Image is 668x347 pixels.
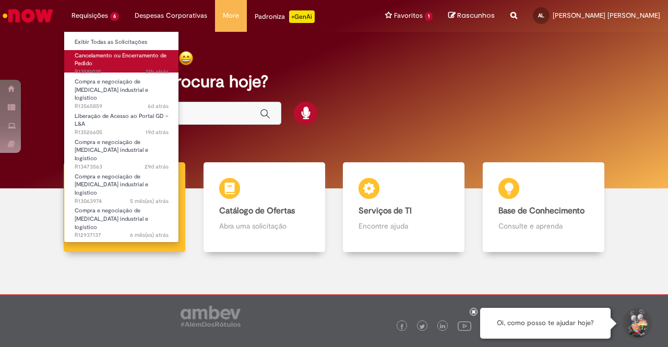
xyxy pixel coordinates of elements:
[64,171,179,194] a: Aberto R13063974 : Compra e negociação de Capex industrial e logístico
[359,221,449,231] p: Encontre ajuda
[75,102,169,111] span: R13565859
[135,10,207,21] span: Despesas Corporativas
[219,206,295,216] b: Catálogo de Ofertas
[425,12,433,21] span: 1
[75,52,166,68] span: Cancelamento ou Encerramento de Pedido
[64,37,179,48] a: Exibir Todas as Solicitações
[75,231,169,240] span: R12937137
[64,50,179,73] a: Aberto R13581035 : Cancelamento ou Encerramento de Pedido
[130,197,169,205] span: 5 mês(es) atrás
[440,324,445,330] img: logo_footer_linkedin.png
[110,12,119,21] span: 6
[64,111,179,133] a: Aberto R13526605 : Liberação de Acesso ao Portal GD – L&A
[538,12,544,19] span: AL
[75,173,148,197] span: Compra e negociação de [MEDICAL_DATA] industrial e logístico
[64,76,179,99] a: Aberto R13565859 : Compra e negociação de Capex industrial e logístico
[146,128,169,136] time: 12/09/2025 09:36:31
[334,162,474,253] a: Serviços de TI Encontre ajuda
[448,11,495,21] a: Rascunhos
[399,324,404,329] img: logo_footer_facebook.png
[223,10,239,21] span: More
[359,206,412,216] b: Serviços de TI
[621,308,652,339] button: Iniciar Conversa de Suporte
[420,324,425,329] img: logo_footer_twitter.png
[64,31,179,243] ul: Requisições
[130,197,169,205] time: 15/05/2025 16:14:49
[458,319,471,332] img: logo_footer_youtube.png
[148,102,169,110] span: 6d atrás
[75,128,169,137] span: R13526605
[178,51,194,66] img: happy-face.png
[146,68,169,76] time: 30/09/2025 11:47:48
[75,138,148,162] span: Compra e negociação de [MEDICAL_DATA] industrial e logístico
[498,221,589,231] p: Consulte e aprenda
[75,68,169,76] span: R13581035
[498,206,584,216] b: Base de Conhecimento
[457,10,495,20] span: Rascunhos
[71,10,108,21] span: Requisições
[75,207,148,231] span: Compra e negociação de [MEDICAL_DATA] industrial e logístico
[55,162,195,253] a: Tirar dúvidas Tirar dúvidas com Lupi Assist e Gen Ai
[130,231,169,239] span: 6 mês(es) atrás
[1,5,55,26] img: ServiceNow
[480,308,611,339] div: Oi, como posso te ajudar hoje?
[64,137,179,159] a: Aberto R13473563 : Compra e negociação de Capex industrial e logístico
[148,102,169,110] time: 25/09/2025 10:47:07
[75,78,148,102] span: Compra e negociação de [MEDICAL_DATA] industrial e logístico
[64,205,179,228] a: Aberto R12937137 : Compra e negociação de Capex industrial e logístico
[75,163,169,171] span: R13473563
[553,11,660,20] span: [PERSON_NAME] [PERSON_NAME]
[75,197,169,206] span: R13063974
[289,10,315,23] p: +GenAi
[75,112,168,128] span: Liberação de Acesso ao Portal GD – L&A
[130,231,169,239] time: 11/04/2025 16:19:31
[145,163,169,171] span: 29d atrás
[195,162,335,253] a: Catálogo de Ofertas Abra uma solicitação
[255,10,315,23] div: Padroniza
[71,73,596,91] h2: O que você procura hoje?
[394,10,423,21] span: Favoritos
[219,221,309,231] p: Abra uma solicitação
[146,128,169,136] span: 19d atrás
[145,163,169,171] time: 02/09/2025 16:00:07
[181,306,241,327] img: logo_footer_ambev_rotulo_gray.png
[474,162,614,253] a: Base de Conhecimento Consulte e aprenda
[146,68,169,76] span: 21h atrás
